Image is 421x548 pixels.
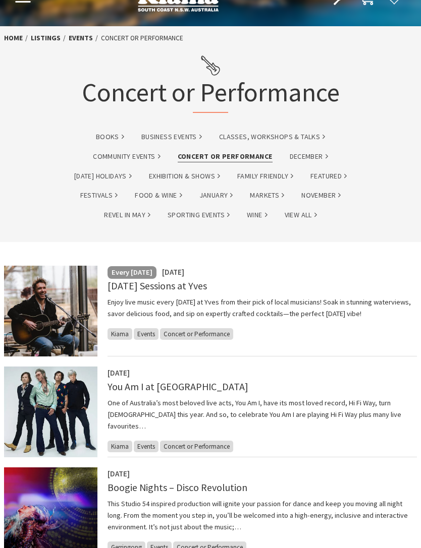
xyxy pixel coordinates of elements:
[4,266,97,356] img: James Burton
[134,441,159,452] span: Events
[250,190,284,201] a: Markets
[199,190,233,201] a: January
[237,170,293,182] a: Family Friendly
[178,151,273,162] a: Concert or Performance
[134,328,159,340] span: Events
[141,131,202,143] a: Business Events
[104,209,150,221] a: Revel In May
[69,33,93,43] a: Events
[108,279,207,292] a: [DATE] Sessions at Yves
[219,131,325,143] a: Classes, Workshops & Talks
[135,190,182,201] a: Food & Wine
[112,267,152,278] p: Every [DATE]
[108,328,132,340] span: Kiama
[82,50,340,113] h1: Concert or Performance
[93,151,160,162] a: Community Events
[285,209,317,221] a: View All
[160,441,233,452] span: Concert or Performance
[80,190,118,201] a: Festivals
[108,380,248,393] a: You Am I at [GEOGRAPHIC_DATA]
[290,151,328,162] a: December
[108,469,130,478] span: [DATE]
[101,33,183,44] li: Concert or Performance
[162,267,184,277] span: [DATE]
[310,170,347,182] a: Featured
[4,367,97,457] img: You Am I
[160,328,233,340] span: Concert or Performance
[168,209,230,221] a: Sporting Events
[301,190,341,201] a: November
[108,397,417,433] p: One of Australia’s most beloved live acts, You Am I, have its most loved record, Hi Fi Way, turn ...
[247,209,268,221] a: wine
[31,33,61,43] a: listings
[108,441,132,452] span: Kiama
[108,296,417,320] p: Enjoy live music every [DATE] at Yves from their pick of local musicians! Soak in stunning waterv...
[4,33,23,43] a: Home
[74,170,132,182] a: [DATE] Holidays
[108,498,417,533] p: This Studio 54 inspired production will ignite your passion for dance and keep you moving all nig...
[149,170,220,182] a: Exhibition & Shows
[108,368,130,378] span: [DATE]
[108,481,247,494] a: Boogie Nights – Disco Revolution
[96,131,124,143] a: Books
